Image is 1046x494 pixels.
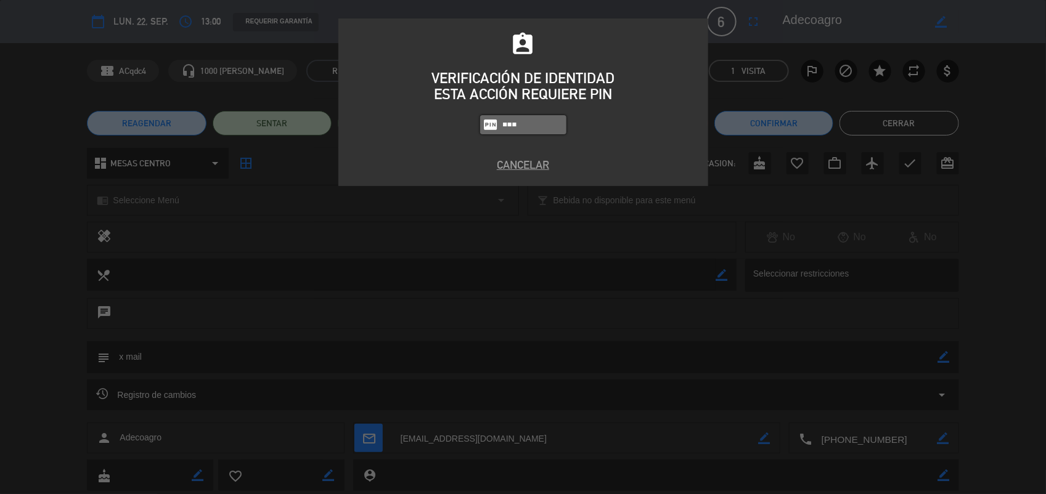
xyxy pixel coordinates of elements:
div: VERIFICACIÓN DE IDENTIDAD [348,70,699,86]
i: fiber_pin [483,117,499,132]
i: assignment_ind [510,31,536,57]
input: 1234 [502,118,563,132]
button: Cancelar [348,156,699,173]
div: ESTA ACCIÓN REQUIERE PIN [348,86,699,102]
